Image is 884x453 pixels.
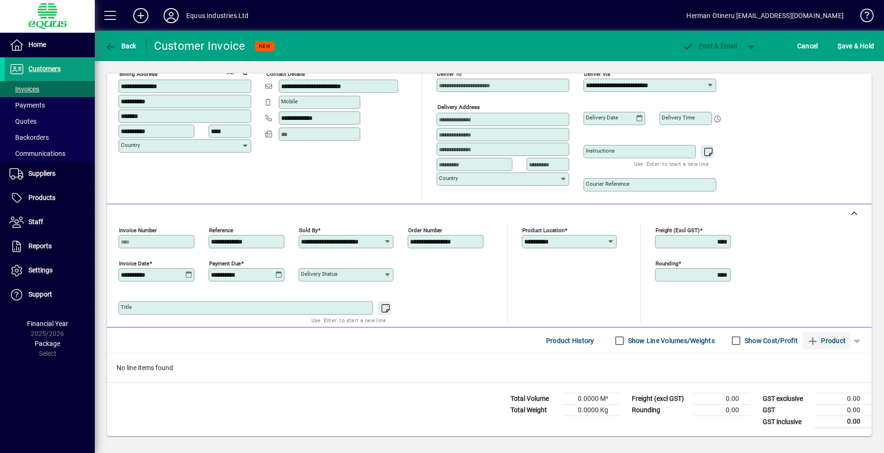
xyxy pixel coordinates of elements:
[5,145,95,162] a: Communications
[28,194,55,201] span: Products
[223,63,238,78] a: View on map
[9,118,36,125] span: Quotes
[586,147,615,154] mat-label: Instructions
[586,181,629,187] mat-label: Courier Reference
[209,260,241,267] mat-label: Payment due
[27,320,68,327] span: Financial Year
[28,41,46,48] span: Home
[522,227,565,234] mat-label: Product location
[656,260,678,267] mat-label: Rounding
[5,259,95,282] a: Settings
[815,416,872,428] td: 0.00
[699,42,703,50] span: P
[626,336,715,345] label: Show Line Volumes/Weights
[9,150,65,157] span: Communications
[9,134,49,141] span: Backorders
[95,37,147,54] app-page-header-button: Back
[686,8,844,23] div: Herman Otineru [EMAIL_ADDRESS][DOMAIN_NAME]
[563,393,620,405] td: 0.0000 M³
[5,113,95,129] a: Quotes
[105,42,137,50] span: Back
[439,175,458,181] mat-label: Country
[107,353,872,382] div: No line items found
[802,332,850,349] button: Product
[121,142,140,148] mat-label: Country
[154,38,246,54] div: Customer Invoice
[797,38,818,54] span: Cancel
[634,158,709,169] mat-hint: Use 'Enter' to start a new line
[301,271,337,277] mat-label: Delivery status
[693,393,750,405] td: 0.00
[28,65,61,72] span: Customers
[102,37,139,54] button: Back
[853,2,872,33] a: Knowledge Base
[408,227,442,234] mat-label: Order number
[35,340,60,347] span: Package
[5,283,95,307] a: Support
[584,71,610,77] mat-label: Deliver via
[627,393,693,405] td: Freight (excl GST)
[807,333,846,348] span: Product
[627,405,693,416] td: Rounding
[815,393,872,405] td: 0.00
[5,81,95,97] a: Invoices
[28,266,53,274] span: Settings
[506,405,563,416] td: Total Weight
[5,186,95,210] a: Products
[546,333,594,348] span: Product History
[656,227,700,234] mat-label: Freight (excl GST)
[682,42,737,50] span: ost & Email
[121,304,132,310] mat-label: Title
[126,7,156,24] button: Add
[542,332,598,349] button: Product History
[186,8,249,23] div: Equus Industries Ltd
[5,210,95,234] a: Staff
[28,218,43,226] span: Staff
[835,37,876,54] button: Save & Hold
[838,42,841,50] span: S
[677,37,742,54] button: Post & Email
[311,315,386,326] mat-hint: Use 'Enter' to start a new line
[693,405,750,416] td: 0.00
[299,227,318,234] mat-label: Sold by
[743,336,798,345] label: Show Cost/Profit
[662,114,695,121] mat-label: Delivery time
[209,227,233,234] mat-label: Reference
[238,63,254,79] button: Copy to Delivery address
[259,43,271,49] span: NEW
[281,98,298,105] mat-label: Mobile
[5,33,95,57] a: Home
[9,101,45,109] span: Payments
[5,129,95,145] a: Backorders
[437,71,462,77] mat-label: Deliver To
[5,235,95,258] a: Reports
[563,405,620,416] td: 0.0000 Kg
[5,97,95,113] a: Payments
[28,170,55,177] span: Suppliers
[5,162,95,186] a: Suppliers
[758,405,815,416] td: GST
[28,242,52,250] span: Reports
[119,260,149,267] mat-label: Invoice date
[795,37,820,54] button: Cancel
[9,85,39,93] span: Invoices
[838,38,874,54] span: ave & Hold
[119,227,157,234] mat-label: Invoice number
[815,405,872,416] td: 0.00
[758,416,815,428] td: GST inclusive
[156,7,186,24] button: Profile
[758,393,815,405] td: GST exclusive
[506,393,563,405] td: Total Volume
[586,114,618,121] mat-label: Delivery date
[28,290,52,298] span: Support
